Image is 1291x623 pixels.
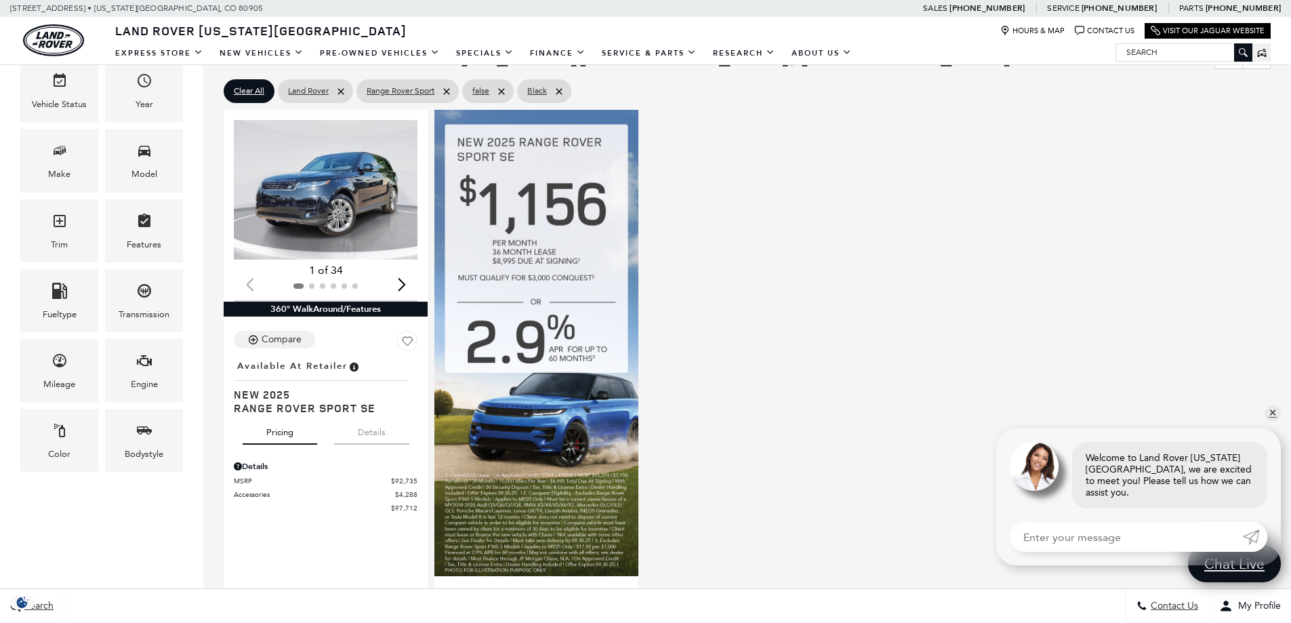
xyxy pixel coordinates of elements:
[262,334,302,346] div: Compare
[234,331,315,348] button: Compare Vehicle
[131,167,157,182] div: Model
[10,3,263,13] a: [STREET_ADDRESS] • [US_STATE][GEOGRAPHIC_DATA], CO 80905
[234,489,417,500] a: Accessories $4,288
[52,349,68,377] span: Mileage
[334,415,409,445] button: details tab
[949,3,1025,14] a: [PHONE_NUMBER]
[243,415,317,445] button: pricing tab
[136,209,152,237] span: Features
[52,419,68,447] span: Color
[395,489,417,500] span: $4,288
[52,69,68,97] span: Vehicle
[136,69,152,97] span: Year
[288,83,329,100] span: Land Rover
[43,307,77,322] div: Fueltype
[136,97,153,112] div: Year
[392,270,411,300] div: Next slide
[52,139,68,167] span: Make
[105,59,183,122] div: YearYear
[1116,44,1252,60] input: Search
[1151,26,1265,36] a: Visit Our Jaguar Website
[136,279,152,307] span: Transmission
[367,83,434,100] span: Range Rover Sport
[391,476,417,486] span: $92,735
[107,41,860,65] nav: Main Navigation
[234,476,417,486] a: MSRP $92,735
[7,595,38,609] section: Click to Open Cookie Consent Modal
[20,129,98,192] div: MakeMake
[1000,26,1065,36] a: Hours & Map
[1206,3,1281,14] a: [PHONE_NUMBER]
[391,503,417,513] span: $97,712
[234,503,417,513] a: $97,712
[119,307,169,322] div: Transmission
[51,237,68,252] div: Trim
[234,357,417,415] a: Available at RetailerNew 2025Range Rover Sport SE
[107,41,211,65] a: EXPRESS STORE
[52,209,68,237] span: Trim
[23,24,84,56] a: land-rover
[923,3,947,13] span: Sales
[234,83,264,100] span: Clear All
[48,447,70,462] div: Color
[234,263,417,278] div: 1 of 34
[522,41,594,65] a: Finance
[1072,442,1267,508] div: Welcome to Land Rover [US_STATE][GEOGRAPHIC_DATA], we are excited to meet you! Please tell us how...
[23,24,84,56] img: Land Rover
[1209,589,1291,623] button: Open user profile menu
[472,83,489,100] span: false
[136,139,152,167] span: Model
[234,460,417,473] div: Pricing Details - Range Rover Sport SE
[1075,26,1134,36] a: Contact Us
[115,22,407,39] span: Land Rover [US_STATE][GEOGRAPHIC_DATA]
[136,349,152,377] span: Engine
[237,359,348,374] span: Available at Retailer
[234,388,407,401] span: New 2025
[105,129,183,192] div: ModelModel
[348,359,360,374] span: Vehicle is in stock and ready for immediate delivery. Due to demand, availability is subject to c...
[131,377,158,392] div: Engine
[125,447,163,462] div: Bodystyle
[52,279,68,307] span: Fueltype
[527,83,547,100] span: Black
[234,120,419,260] img: 2025 Land Rover Range Rover Sport SE 1
[32,97,87,112] div: Vehicle Status
[48,167,70,182] div: Make
[312,41,448,65] a: Pre-Owned Vehicles
[136,419,152,447] span: Bodystyle
[1047,3,1079,13] span: Service
[1082,3,1157,14] a: [PHONE_NUMBER]
[1147,601,1198,612] span: Contact Us
[1179,3,1204,13] span: Parts
[20,199,98,262] div: TrimTrim
[1233,601,1281,612] span: My Profile
[127,237,161,252] div: Features
[20,339,98,402] div: MileageMileage
[105,199,183,262] div: FeaturesFeatures
[397,331,417,357] button: Save Vehicle
[1010,522,1243,552] input: Enter your message
[20,269,98,332] div: FueltypeFueltype
[705,41,783,65] a: Research
[7,595,38,609] img: Opt-Out Icon
[20,59,98,122] div: VehicleVehicle Status
[20,409,98,472] div: ColorColor
[783,41,860,65] a: About Us
[211,41,312,65] a: New Vehicles
[234,476,391,486] span: MSRP
[448,41,522,65] a: Specials
[43,377,75,392] div: Mileage
[234,489,395,500] span: Accessories
[105,409,183,472] div: BodystyleBodystyle
[105,269,183,332] div: TransmissionTransmission
[234,120,419,260] div: 1 / 2
[594,41,705,65] a: Service & Parts
[1243,522,1267,552] a: Submit
[1010,442,1059,491] img: Agent profile photo
[105,339,183,402] div: EngineEngine
[224,302,428,317] div: 360° WalkAround/Features
[107,22,415,39] a: Land Rover [US_STATE][GEOGRAPHIC_DATA]
[234,401,407,415] span: Range Rover Sport SE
